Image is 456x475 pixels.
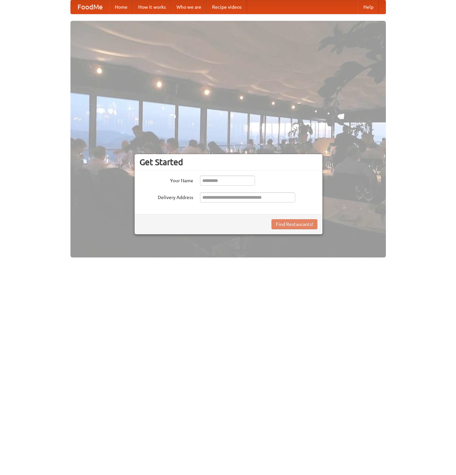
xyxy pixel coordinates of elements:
[133,0,171,14] a: How it works
[171,0,207,14] a: Who we are
[271,219,317,229] button: Find Restaurants!
[109,0,133,14] a: Home
[140,176,193,184] label: Your Name
[71,0,109,14] a: FoodMe
[140,192,193,201] label: Delivery Address
[358,0,379,14] a: Help
[207,0,247,14] a: Recipe videos
[140,157,317,167] h3: Get Started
